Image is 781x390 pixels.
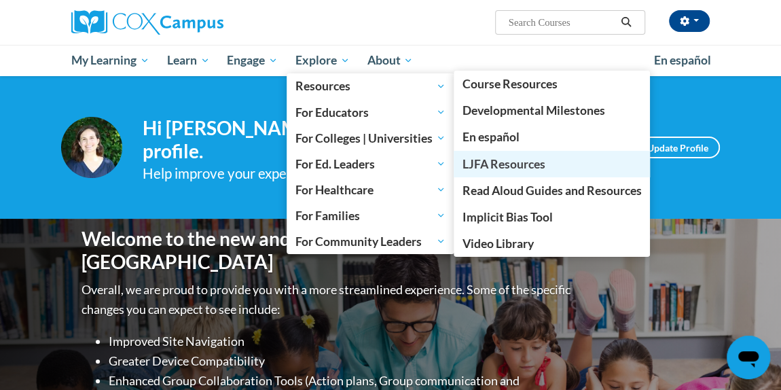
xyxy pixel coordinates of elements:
span: Video Library [462,236,533,251]
span: En español [462,130,519,144]
h1: Welcome to the new and improved [PERSON_NAME][GEOGRAPHIC_DATA] [81,228,574,273]
a: En español [645,46,720,75]
button: Search [616,14,636,31]
a: For Families [287,202,454,228]
a: Learn [158,45,219,76]
a: Explore [287,45,359,76]
iframe: Button to launch messaging window [727,336,770,379]
a: Implicit Bias Tool [454,204,651,230]
span: Resources [295,78,446,94]
a: For Community Leaders [287,228,454,254]
h4: Hi [PERSON_NAME]! Take a minute to review your profile. [143,117,615,162]
img: Profile Image [61,117,122,178]
a: Developmental Milestones [454,97,651,124]
a: For Educators [287,99,454,125]
a: For Colleges | Universities [287,125,454,151]
a: About [359,45,422,76]
span: LJFA Resources [462,157,545,171]
div: Main menu [61,45,720,76]
span: For Families [295,207,446,224]
span: Implicit Bias Tool [462,210,552,224]
a: LJFA Resources [454,151,651,177]
span: Read Aloud Guides and Resources [462,183,641,198]
a: Video Library [454,230,651,257]
span: About [367,52,413,69]
a: Resources [287,73,454,99]
img: Cox Campus [71,10,223,35]
input: Search Courses [507,14,616,31]
span: For Healthcare [295,181,446,198]
p: Overall, we are proud to provide you with a more streamlined experience. Some of the specific cha... [81,280,574,319]
a: Update Profile [636,137,720,158]
a: Course Resources [454,71,651,97]
li: Improved Site Navigation [109,332,574,351]
span: My Learning [71,52,149,69]
a: Read Aloud Guides and Resources [454,177,651,204]
div: Help improve your experience by keeping your profile up to date. [143,162,615,185]
span: Engage [227,52,278,69]
span: Course Resources [462,77,557,91]
span: En español [654,53,711,67]
span: For Ed. Leaders [295,156,446,172]
a: Engage [218,45,287,76]
li: Greater Device Compatibility [109,351,574,371]
span: Developmental Milestones [462,103,604,118]
button: Account Settings [669,10,710,32]
a: My Learning [62,45,158,76]
span: For Colleges | Universities [295,130,446,146]
a: For Healthcare [287,177,454,202]
a: Cox Campus [71,10,270,35]
a: For Ed. Leaders [287,151,454,177]
span: Explore [295,52,350,69]
span: For Educators [295,104,446,120]
span: Learn [167,52,210,69]
a: En español [454,124,651,150]
span: For Community Leaders [295,233,446,249]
